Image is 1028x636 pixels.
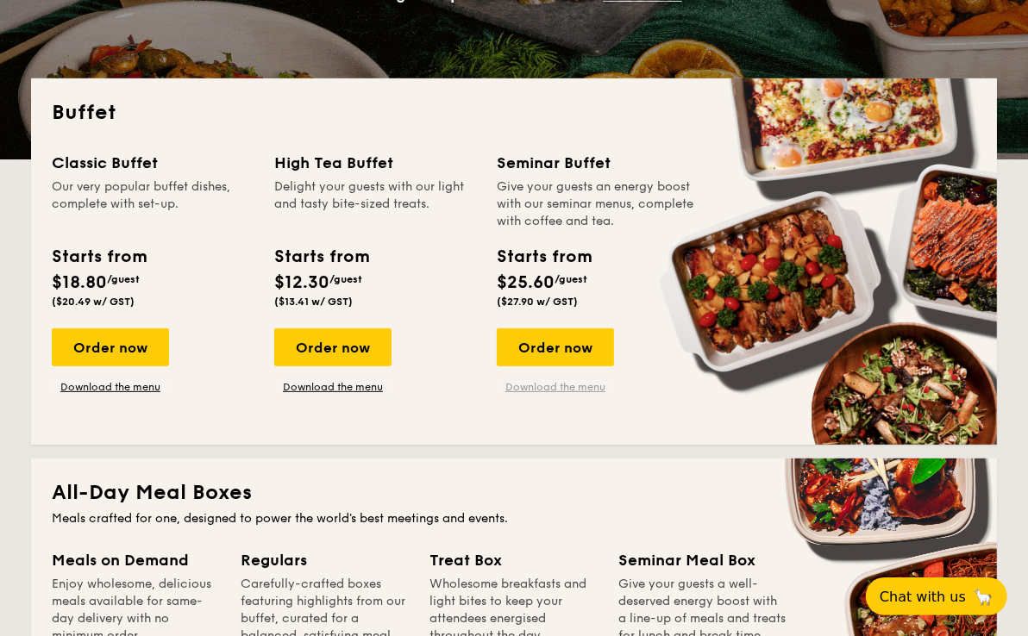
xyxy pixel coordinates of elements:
[52,510,976,527] div: Meals crafted for one, designed to power the world's best meetings and events.
[973,587,994,607] span: 🦙
[555,273,587,285] span: /guest
[497,244,591,270] div: Starts from
[52,479,976,507] h2: All-Day Meal Boxes
[497,151,699,175] div: Seminar Buffet
[52,548,220,572] div: Meals on Demand
[618,548,787,572] div: Seminar Meal Box
[52,99,976,127] h2: Buffet
[880,589,966,605] span: Chat with us
[866,577,1007,615] button: Chat with us🦙
[274,380,392,394] a: Download the menu
[274,328,392,366] div: Order now
[274,244,368,270] div: Starts from
[329,273,362,285] span: /guest
[497,328,614,366] div: Order now
[241,548,409,572] div: Regulars
[52,328,169,366] div: Order now
[497,296,578,308] span: ($27.90 w/ GST)
[274,178,476,230] div: Delight your guests with our light and tasty bite-sized treats.
[52,380,169,394] a: Download the menu
[52,178,254,230] div: Our very popular buffet dishes, complete with set-up.
[274,296,353,308] span: ($13.41 w/ GST)
[274,272,329,293] span: $12.30
[497,272,555,293] span: $25.60
[497,380,614,394] a: Download the menu
[107,273,140,285] span: /guest
[52,151,254,175] div: Classic Buffet
[52,244,146,270] div: Starts from
[52,296,135,308] span: ($20.49 w/ GST)
[274,151,476,175] div: High Tea Buffet
[497,178,699,230] div: Give your guests an energy boost with our seminar menus, complete with coffee and tea.
[52,272,107,293] span: $18.80
[429,548,598,572] div: Treat Box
